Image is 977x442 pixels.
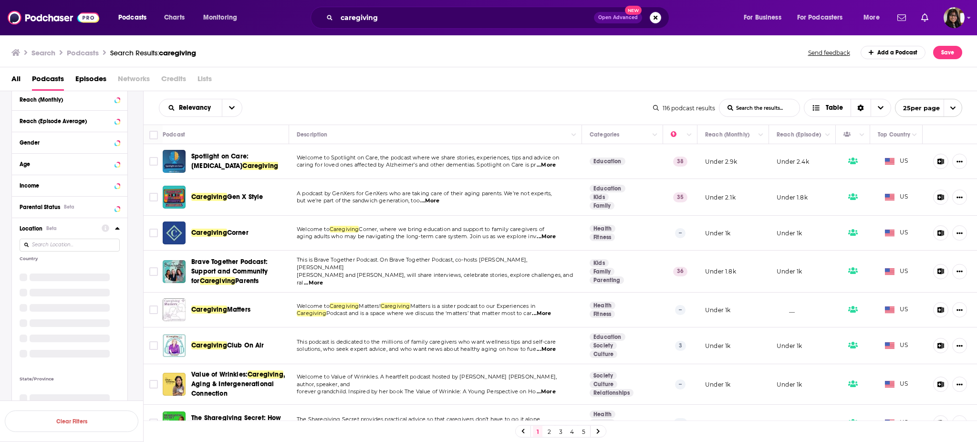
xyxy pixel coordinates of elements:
[200,277,236,285] span: Caregiving
[191,370,286,399] a: Value of Wrinkles:Caregiving, Aging & Intergenerational Connection
[590,342,617,349] a: Society
[163,150,186,173] a: Spotlight on Care: Alzheimer's Caregiving
[191,414,281,431] span: The Sharegiving Secret: How to Survive Family
[163,411,186,434] img: The Sharegiving Secret: How to Survive Family Caregiving
[149,305,158,314] span: Toggle select row
[804,99,891,117] button: Choose View
[191,305,250,315] a: CaregivingMatters
[32,71,64,91] a: Podcasts
[705,129,749,140] div: Reach (Monthly)
[75,71,106,91] a: Episodes
[590,419,615,427] a: Fitness
[191,152,249,170] span: Spotlight on Care: [MEDICAL_DATA]
[297,233,536,240] span: aging adults who may be navigating the long-term care system. Join us as we explore inv
[191,193,227,201] span: Caregiving
[191,228,249,238] a: CaregivingCorner
[20,96,112,103] div: Reach (Monthly)
[242,162,278,170] span: Caregiving
[598,15,638,20] span: Open Advanced
[885,379,908,389] span: US
[191,152,286,171] a: Spotlight on Care: [MEDICAL_DATA]Caregiving
[31,48,55,57] h3: Search
[705,306,730,314] p: Under 1k
[777,306,795,314] p: __
[64,204,74,210] div: Beta
[797,11,843,24] span: For Podcasters
[297,310,326,316] span: Caregiving
[952,377,967,392] button: Show More Button
[590,233,615,241] a: Fitness
[163,373,186,396] img: Value of Wrinkles: Caregiving, Aging & Intergenerational Connection
[556,426,565,437] a: 3
[227,193,263,201] span: Gen X Style
[163,334,186,357] a: Caregiving Club On Air
[163,298,186,321] a: Caregiving Matters
[777,380,802,389] p: Under 1k
[20,225,42,232] span: Location
[359,226,544,232] span: Corner, where we bring education and support to family caregivers of
[777,229,802,237] p: Under 1k
[227,341,264,349] span: Club On Air
[673,157,687,166] p: 38
[149,341,158,350] span: Toggle select row
[297,154,560,161] span: Welcome to Spotlight on Care, the podcast where we share stories, experiences, tips and advice on
[304,279,323,287] span: ...More
[420,197,439,205] span: ...More
[805,49,853,57] button: Send feedback
[944,7,965,28] button: Show profile menu
[20,222,102,234] button: LocationBeta
[297,388,536,395] span: forever grandchild. Inspired by her book The Value of Wrinkle: A Young Perspective on Ho
[590,202,614,210] a: Family
[878,129,910,140] div: Top Country
[163,260,186,283] img: Brave Together Podcast: Support and Community for Caregiving Parents
[163,186,186,209] a: Caregiving Gen X Style
[359,303,380,309] span: Matters!
[822,129,833,141] button: Column Actions
[191,257,286,286] a: Brave Together Podcast: Support and Community forCaregivingParents
[590,259,609,267] a: Kids
[755,129,767,141] button: Column Actions
[20,179,120,191] button: Income
[20,139,112,146] div: Gender
[149,229,158,237] span: Toggle select row
[20,161,112,168] div: Age
[885,228,908,238] span: US
[885,341,908,350] span: US
[532,310,551,317] span: ...More
[20,118,112,125] div: Reach (Episode Average)
[675,379,686,389] p: --
[777,267,802,275] p: Under 1k
[163,221,186,244] img: Caregiving Corner
[330,303,359,309] span: Caregiving
[843,129,857,140] div: Has Guests
[297,373,557,388] span: Welcome to Value of Wrinkles. A heartfelt podcast hosted by [PERSON_NAME] [PERSON_NAME], author, ...
[673,267,687,276] p: 36
[118,11,146,24] span: Podcasts
[675,228,686,238] p: --
[705,193,736,201] p: Under 2.1k
[149,193,158,201] span: Toggle select row
[297,416,541,422] span: The Sharegiving Secret provides practical advice so that caregivers don’t have to go it alone.
[235,277,259,285] span: Parents
[20,239,120,252] input: Search Location...
[297,272,573,286] span: [PERSON_NAME] and [PERSON_NAME], will share interviews, celebrate stories, explore challenges, an...
[777,193,808,201] p: Under 1.8k
[46,225,57,232] div: Beta
[952,189,967,205] button: Show More Button
[653,105,715,112] div: 116 podcast results
[885,418,908,428] span: US
[933,46,962,59] button: Save
[952,264,967,279] button: Show More Button
[410,303,535,309] span: Matters is a sister podcast to our Experiences in
[894,10,910,26] a: Show notifications dropdown
[191,413,286,432] a: The Sharegiving Secret: How to Survive Family
[590,380,617,388] a: Culture
[149,419,158,427] span: Toggle select row
[149,157,158,166] span: Toggle select row
[11,71,21,91] a: All
[20,158,120,169] button: Age
[952,302,967,317] button: Show More Button
[191,192,263,202] a: CaregivingGen X Style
